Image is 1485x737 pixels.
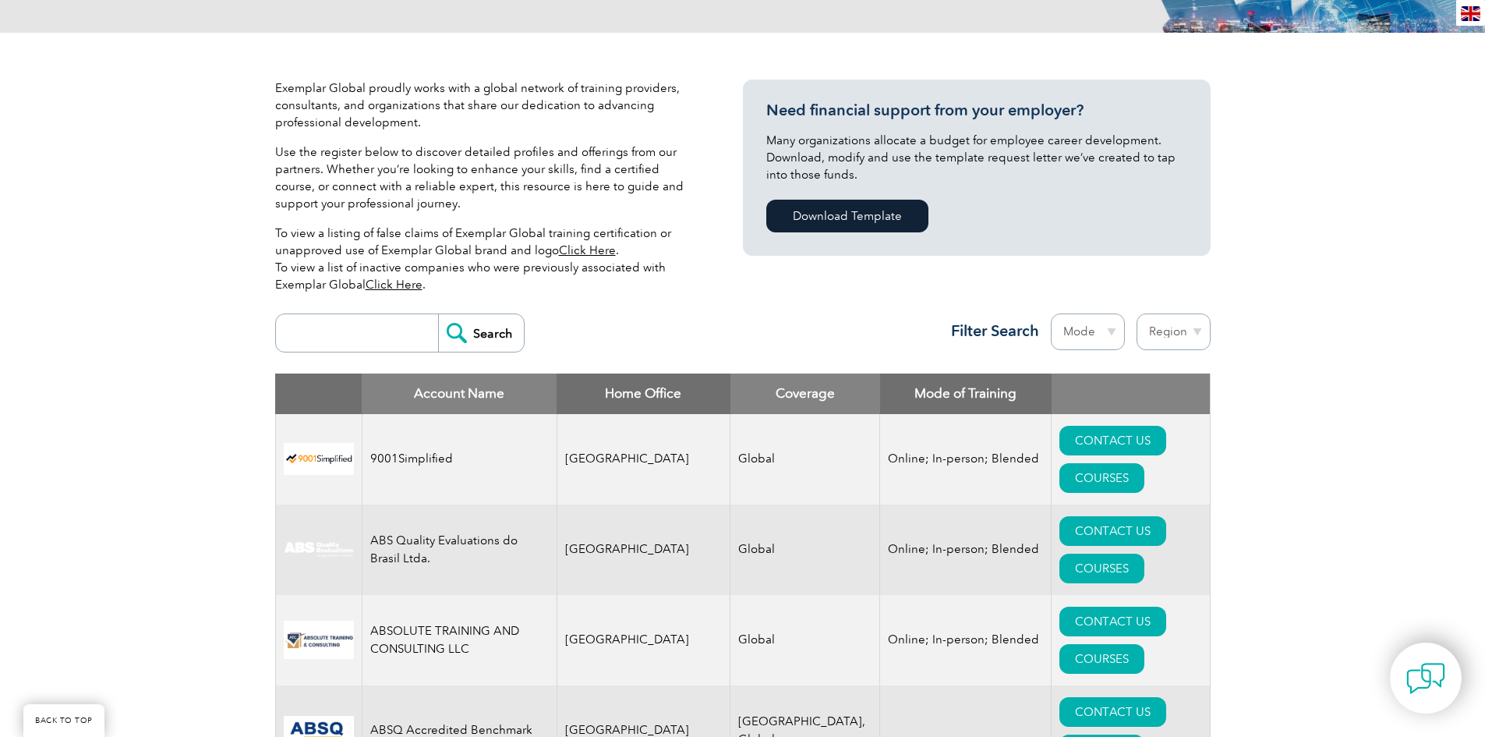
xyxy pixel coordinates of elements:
[1059,463,1144,493] a: COURSES
[880,374,1052,414] th: Mode of Training: activate to sort column ascending
[766,132,1187,183] p: Many organizations allocate a budget for employee career development. Download, modify and use th...
[730,595,880,686] td: Global
[730,505,880,595] td: Global
[1059,426,1166,455] a: CONTACT US
[1059,554,1144,583] a: COURSES
[559,243,616,257] a: Click Here
[880,595,1052,686] td: Online; In-person; Blended
[730,414,880,505] td: Global
[362,414,557,505] td: 9001Simplified
[23,704,104,737] a: BACK TO TOP
[1059,697,1166,727] a: CONTACT US
[366,278,423,292] a: Click Here
[880,505,1052,595] td: Online; In-person; Blended
[557,374,730,414] th: Home Office: activate to sort column ascending
[1406,659,1445,698] img: contact-chat.png
[284,443,354,475] img: 37c9c059-616f-eb11-a812-002248153038-logo.png
[730,374,880,414] th: Coverage: activate to sort column ascending
[942,321,1039,341] h3: Filter Search
[880,414,1052,505] td: Online; In-person; Blended
[1059,644,1144,674] a: COURSES
[284,621,354,659] img: 16e092f6-eadd-ed11-a7c6-00224814fd52-logo.png
[557,414,730,505] td: [GEOGRAPHIC_DATA]
[766,101,1187,120] h3: Need financial support from your employer?
[362,595,557,686] td: ABSOLUTE TRAINING AND CONSULTING LLC
[766,200,928,232] a: Download Template
[275,80,696,131] p: Exemplar Global proudly works with a global network of training providers, consultants, and organ...
[275,225,696,293] p: To view a listing of false claims of Exemplar Global training certification or unapproved use of ...
[1461,6,1480,21] img: en
[362,374,557,414] th: Account Name: activate to sort column descending
[362,505,557,595] td: ABS Quality Evaluations do Brasil Ltda.
[557,505,730,595] td: [GEOGRAPHIC_DATA]
[557,595,730,686] td: [GEOGRAPHIC_DATA]
[275,144,696,212] p: Use the register below to discover detailed profiles and offerings from our partners. Whether you...
[284,541,354,558] img: c92924ac-d9bc-ea11-a814-000d3a79823d-logo.jpg
[1052,374,1210,414] th: : activate to sort column ascending
[438,314,524,352] input: Search
[1059,607,1166,636] a: CONTACT US
[1059,516,1166,546] a: CONTACT US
